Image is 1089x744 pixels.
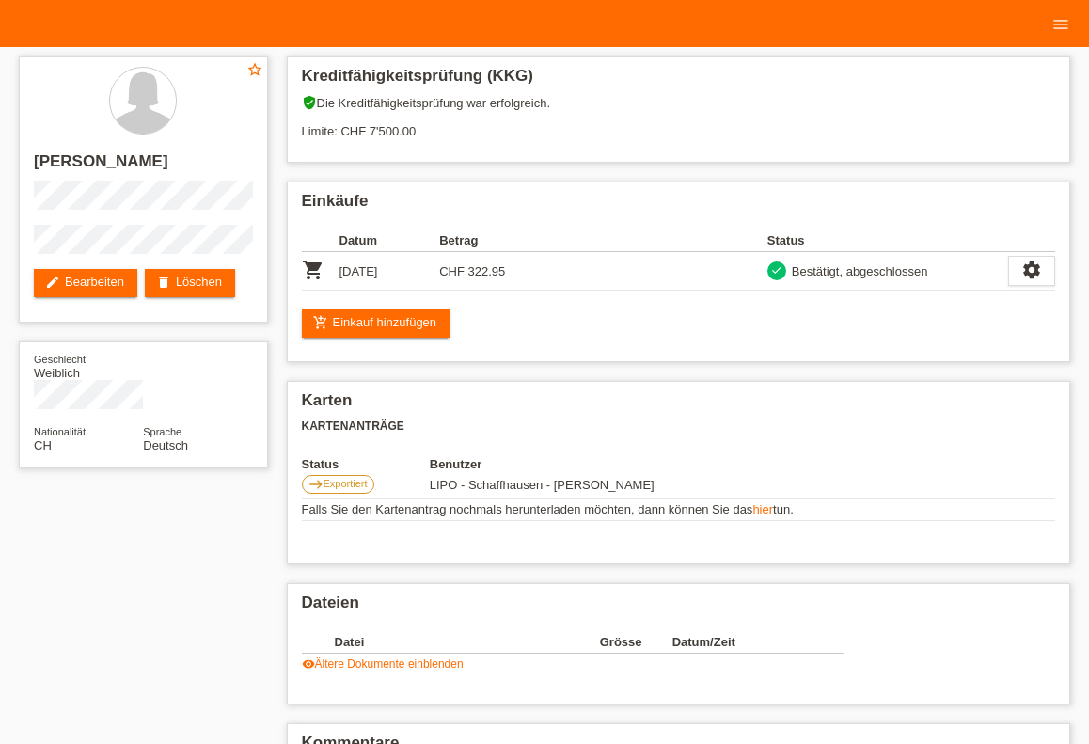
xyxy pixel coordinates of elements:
[45,275,60,290] i: edit
[302,309,450,338] a: add_shopping_cartEinkauf hinzufügen
[313,315,328,330] i: add_shopping_cart
[430,457,732,471] th: Benutzer
[302,594,1056,622] h2: Dateien
[302,391,1056,419] h2: Karten
[339,252,440,291] td: [DATE]
[786,261,928,281] div: Bestätigt, abgeschlossen
[302,419,1056,434] h3: Kartenanträge
[302,499,1056,521] td: Falls Sie den Kartenantrag nochmals herunterladen möchten, dann können Sie das tun.
[439,252,540,291] td: CHF 322.95
[339,230,440,252] th: Datum
[302,457,430,471] th: Status
[34,152,253,181] h2: [PERSON_NAME]
[767,230,1008,252] th: Status
[34,438,52,452] span: Schweiz
[143,426,181,437] span: Sprache
[752,502,773,516] a: hier
[246,61,263,81] a: star_border
[302,259,324,281] i: POSP00024239
[1051,15,1070,34] i: menu
[302,95,317,110] i: verified_user
[156,275,171,290] i: delete
[143,438,188,452] span: Deutsch
[324,478,368,489] span: Exportiert
[439,230,540,252] th: Betrag
[34,354,86,365] span: Geschlecht
[302,95,1056,152] div: Die Kreditfähigkeitsprüfung war erfolgreich. Limite: CHF 7'500.00
[34,352,143,380] div: Weiblich
[1042,18,1080,29] a: menu
[430,478,655,492] span: 02.08.2025
[34,426,86,437] span: Nationalität
[246,61,263,78] i: star_border
[302,657,464,671] a: visibilityÄltere Dokumente einblenden
[145,269,235,297] a: deleteLöschen
[302,657,315,671] i: visibility
[335,631,600,654] th: Datei
[1021,260,1042,280] i: settings
[770,263,783,277] i: check
[34,269,137,297] a: editBearbeiten
[302,67,1056,95] h2: Kreditfähigkeitsprüfung (KKG)
[308,477,324,492] i: east
[672,631,817,654] th: Datum/Zeit
[600,631,672,654] th: Grösse
[302,192,1056,220] h2: Einkäufe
